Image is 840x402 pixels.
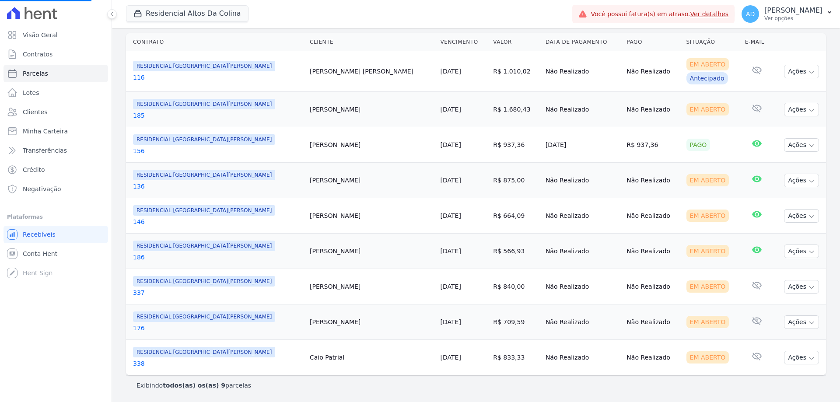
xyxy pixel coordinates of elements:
button: Ações [784,280,819,294]
a: [DATE] [441,283,461,290]
b: todos(as) os(as) 9 [163,382,225,389]
td: [PERSON_NAME] [PERSON_NAME] [306,51,437,92]
td: Não Realizado [542,51,623,92]
span: RESIDENCIAL [GEOGRAPHIC_DATA][PERSON_NAME] [133,205,275,216]
button: Ações [784,138,819,152]
a: Negativação [3,180,108,198]
a: 146 [133,217,303,226]
td: R$ 664,09 [490,198,542,234]
td: Caio Patrial [306,340,437,375]
a: [DATE] [441,177,461,184]
a: Visão Geral [3,26,108,44]
td: Não Realizado [623,92,682,127]
a: Recebíveis [3,226,108,243]
a: [DATE] [441,141,461,148]
a: 136 [133,182,303,191]
a: Minha Carteira [3,122,108,140]
th: Data de Pagamento [542,33,623,51]
a: 186 [133,253,303,262]
a: Lotes [3,84,108,101]
span: RESIDENCIAL [GEOGRAPHIC_DATA][PERSON_NAME] [133,276,275,287]
a: 156 [133,147,303,155]
td: R$ 875,00 [490,163,542,198]
a: Ver detalhes [690,10,729,17]
span: Lotes [23,88,39,97]
td: R$ 937,36 [623,127,682,163]
div: Em Aberto [686,316,729,328]
a: 185 [133,111,303,120]
p: Exibindo parcelas [136,381,251,390]
a: Clientes [3,103,108,121]
td: Não Realizado [542,269,623,304]
button: Ações [784,174,819,187]
td: R$ 840,00 [490,269,542,304]
td: [DATE] [542,127,623,163]
div: Em Aberto [686,351,729,364]
th: Cliente [306,33,437,51]
td: R$ 1.010,02 [490,51,542,92]
td: [PERSON_NAME] [306,234,437,269]
th: Vencimento [437,33,490,51]
td: Não Realizado [542,304,623,340]
span: RESIDENCIAL [GEOGRAPHIC_DATA][PERSON_NAME] [133,170,275,180]
td: Não Realizado [542,198,623,234]
div: Em Aberto [686,103,729,115]
span: RESIDENCIAL [GEOGRAPHIC_DATA][PERSON_NAME] [133,61,275,71]
a: Transferências [3,142,108,159]
td: [PERSON_NAME] [306,198,437,234]
a: 337 [133,288,303,297]
span: Clientes [23,108,47,116]
span: Transferências [23,146,67,155]
a: [DATE] [441,354,461,361]
a: 338 [133,359,303,368]
span: Visão Geral [23,31,58,39]
span: Contratos [23,50,52,59]
p: Ver opções [764,15,822,22]
td: [PERSON_NAME] [306,127,437,163]
div: Em Aberto [686,245,729,257]
a: Crédito [3,161,108,178]
span: AD [746,11,755,17]
a: [DATE] [441,318,461,325]
td: [PERSON_NAME] [306,304,437,340]
a: Contratos [3,45,108,63]
a: [DATE] [441,68,461,75]
div: Em Aberto [686,210,729,222]
a: [DATE] [441,106,461,113]
td: Não Realizado [542,234,623,269]
div: Antecipado [686,72,728,84]
a: [DATE] [441,248,461,255]
span: Minha Carteira [23,127,68,136]
td: R$ 937,36 [490,127,542,163]
td: Não Realizado [623,269,682,304]
span: Negativação [23,185,61,193]
span: Parcelas [23,69,48,78]
button: Ações [784,65,819,78]
td: Não Realizado [623,340,682,375]
td: Não Realizado [623,51,682,92]
th: Valor [490,33,542,51]
div: Em Aberto [686,280,729,293]
span: Crédito [23,165,45,174]
td: Não Realizado [542,340,623,375]
button: Ações [784,103,819,116]
p: [PERSON_NAME] [764,6,822,15]
div: Em Aberto [686,174,729,186]
a: Conta Hent [3,245,108,262]
th: Situação [683,33,742,51]
th: Contrato [126,33,306,51]
td: Não Realizado [623,198,682,234]
td: Não Realizado [623,234,682,269]
span: RESIDENCIAL [GEOGRAPHIC_DATA][PERSON_NAME] [133,241,275,251]
a: [DATE] [441,212,461,219]
span: Recebíveis [23,230,56,239]
a: 116 [133,73,303,82]
th: Pago [623,33,682,51]
button: Ações [784,209,819,223]
td: Não Realizado [623,304,682,340]
td: Não Realizado [542,163,623,198]
span: RESIDENCIAL [GEOGRAPHIC_DATA][PERSON_NAME] [133,134,275,145]
button: Ações [784,315,819,329]
span: RESIDENCIAL [GEOGRAPHIC_DATA][PERSON_NAME] [133,311,275,322]
div: Em Aberto [686,58,729,70]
